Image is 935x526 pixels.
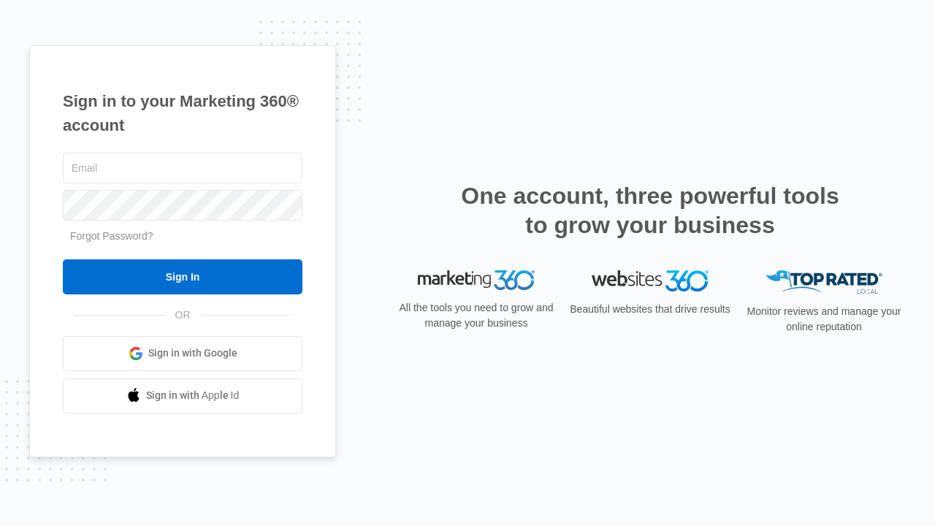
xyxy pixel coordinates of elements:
[742,304,906,335] p: Monitor reviews and manage your online reputation
[146,388,240,403] span: Sign in with Apple Id
[394,300,558,331] p: All the tools you need to grow and manage your business
[63,89,302,137] h1: Sign in to your Marketing 360® account
[70,230,153,242] a: Forgot Password?
[457,181,844,240] h2: One account, three powerful tools to grow your business
[165,308,201,323] span: OR
[148,346,237,361] span: Sign in with Google
[63,153,302,183] input: Email
[418,270,535,291] img: Marketing 360
[63,336,302,371] a: Sign in with Google
[568,302,732,317] p: Beautiful websites that drive results
[63,259,302,294] input: Sign In
[766,270,882,294] img: Top Rated Local
[63,378,302,413] a: Sign in with Apple Id
[592,270,709,291] img: Websites 360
